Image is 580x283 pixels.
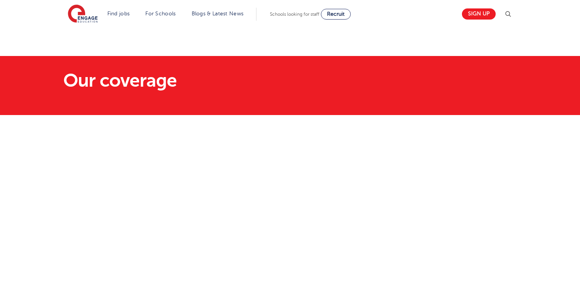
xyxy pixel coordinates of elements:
[321,9,351,20] a: Recruit
[145,11,176,16] a: For Schools
[462,8,496,20] a: Sign up
[63,71,362,90] h1: Our coverage
[192,11,244,16] a: Blogs & Latest News
[68,5,98,24] img: Engage Education
[270,12,319,17] span: Schools looking for staff
[107,11,130,16] a: Find jobs
[327,11,345,17] span: Recruit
